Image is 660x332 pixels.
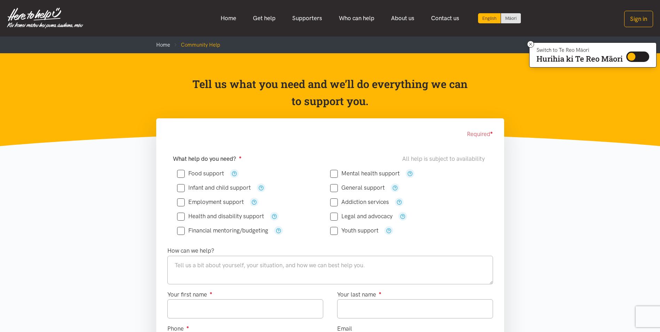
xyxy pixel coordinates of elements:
[478,13,521,23] div: Language toggle
[192,76,468,110] p: Tell us what you need and we’ll do everything we can to support you.
[245,11,284,26] a: Get help
[383,11,423,26] a: About us
[330,213,392,219] label: Legal and advocacy
[331,11,383,26] a: Who can help
[156,42,170,48] a: Home
[177,199,244,205] label: Employment support
[330,199,389,205] label: Addiction services
[239,155,242,160] sup: ●
[624,11,653,27] button: Sign in
[330,185,385,191] label: General support
[379,290,382,295] sup: ●
[402,154,487,164] div: All help is subject to availability
[177,171,224,176] label: Food support
[536,56,623,62] p: Hurihia ki Te Reo Māori
[490,130,493,135] sup: ●
[177,228,268,234] label: Financial mentoring/budgeting
[337,290,382,299] label: Your last name
[186,324,189,330] sup: ●
[478,13,501,23] div: Current language
[177,185,251,191] label: Infant and child support
[330,228,379,234] label: Youth support
[173,154,242,164] label: What help do you need?
[330,171,400,176] label: Mental health support
[167,290,213,299] label: Your first name
[170,41,220,49] li: Community Help
[7,8,83,29] img: Home
[423,11,468,26] a: Contact us
[536,48,623,52] p: Switch to Te Reo Māori
[177,213,264,219] label: Health and disability support
[210,290,213,295] sup: ●
[167,129,493,139] div: Required
[167,246,214,255] label: How can we help?
[212,11,245,26] a: Home
[501,13,521,23] a: Switch to Te Reo Māori
[284,11,331,26] a: Supporters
